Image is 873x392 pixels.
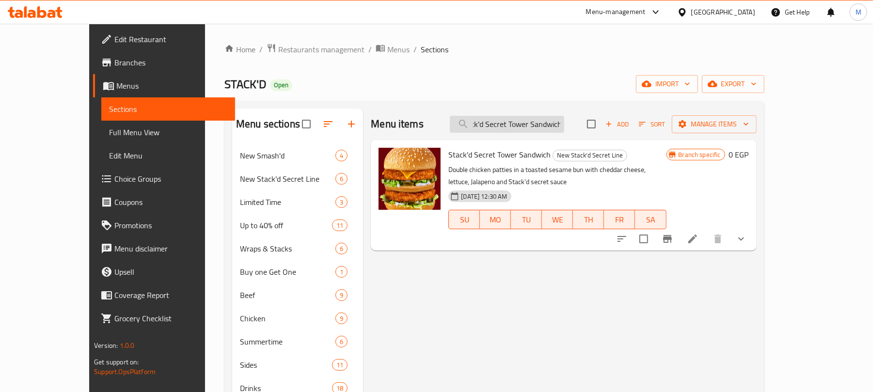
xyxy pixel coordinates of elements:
span: Buy one Get One [240,266,335,278]
button: SA [635,210,666,229]
span: Wraps & Stacks [240,243,335,254]
div: items [335,336,348,347]
span: Menus [387,44,410,55]
h2: Menu sections [236,117,300,131]
span: 11 [333,221,347,230]
button: Manage items [672,115,757,133]
h2: Menu items [371,117,424,131]
span: Get support on: [94,356,139,368]
div: Up to 40% off11 [232,214,363,237]
li: / [259,44,263,55]
span: SA [639,213,662,227]
div: Buy one Get One1 [232,260,363,283]
span: WE [546,213,569,227]
button: Sort [636,117,668,132]
span: Menu disclaimer [114,243,227,254]
span: Up to 40% off [240,220,332,231]
span: Edit Restaurant [114,33,227,45]
button: TH [573,210,604,229]
div: items [335,150,348,161]
a: Branches [93,51,235,74]
span: Manage items [680,118,749,130]
a: Coverage Report [93,283,235,307]
span: 3 [336,198,347,207]
div: Menu-management [586,6,646,18]
svg: Show Choices [735,233,747,245]
span: Promotions [114,220,227,231]
span: Summertime [240,336,335,347]
div: New Smash'd4 [232,144,363,167]
span: 1.0.0 [120,339,135,352]
span: Select to update [634,229,654,249]
span: MO [484,213,507,227]
li: / [413,44,417,55]
span: Menus [116,80,227,92]
span: Full Menu View [109,126,227,138]
a: Full Menu View [101,121,235,144]
span: Limited Time [240,196,335,208]
a: Menus [93,74,235,97]
a: Grocery Checklist [93,307,235,330]
span: Select all sections [296,114,317,134]
a: Restaurants management [267,43,365,56]
span: 11 [333,361,347,370]
span: Sort items [633,117,672,132]
div: items [335,243,348,254]
span: Version: [94,339,118,352]
button: SU [448,210,480,229]
span: 1 [336,267,347,277]
div: Open [270,79,292,91]
img: Stack'd Secret Tower Sandwich [379,148,441,210]
button: Branch-specific-item [656,227,679,251]
div: Summertime6 [232,330,363,353]
span: import [644,78,690,90]
button: delete [706,227,730,251]
div: items [335,173,348,185]
button: MO [480,210,511,229]
div: items [335,289,348,301]
a: Edit Menu [101,144,235,167]
span: Sections [109,103,227,115]
span: TH [577,213,600,227]
button: show more [730,227,753,251]
span: 9 [336,291,347,300]
span: FR [608,213,631,227]
span: Edit Menu [109,150,227,161]
nav: breadcrumb [224,43,764,56]
a: Support.OpsPlatform [94,365,156,378]
a: Home [224,44,255,55]
button: FR [604,210,635,229]
span: New Stack'd Secret Line [240,173,335,185]
div: Chicken9 [232,307,363,330]
p: Double chicken patties in a toasted sesame bun with cheddar cheese, lettuce, Jalapeno and Stack'd... [448,164,666,188]
span: New Smash'd [240,150,335,161]
span: STACK'D [224,73,266,95]
button: import [636,75,698,93]
span: M [856,7,861,17]
span: Restaurants management [278,44,365,55]
a: Coupons [93,190,235,214]
button: export [702,75,764,93]
span: Coupons [114,196,227,208]
span: Open [270,81,292,89]
h6: 0 EGP [729,148,749,161]
div: [GEOGRAPHIC_DATA] [691,7,755,17]
div: items [335,266,348,278]
li: / [368,44,372,55]
span: SU [453,213,476,227]
a: Upsell [93,260,235,283]
span: Coverage Report [114,289,227,301]
button: WE [542,210,573,229]
a: Menus [376,43,410,56]
span: Add item [602,117,633,132]
input: search [450,116,564,133]
span: Branches [114,57,227,68]
button: Add [602,117,633,132]
span: Sort [639,119,666,130]
div: items [332,359,348,371]
a: Promotions [93,214,235,237]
